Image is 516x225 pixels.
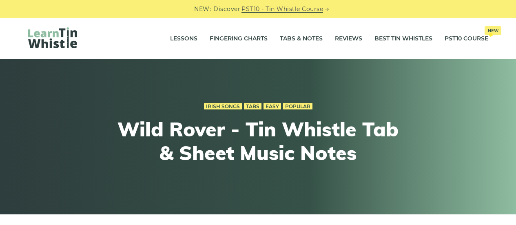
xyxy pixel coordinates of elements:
h1: Wild Rover - Tin Whistle Tab & Sheet Music Notes [108,118,408,165]
a: Fingering Charts [210,29,268,49]
a: PST10 CourseNew [445,29,488,49]
a: Popular [283,103,312,110]
a: Tabs & Notes [280,29,323,49]
a: Irish Songs [204,103,242,110]
a: Lessons [170,29,197,49]
img: LearnTinWhistle.com [28,27,77,48]
a: Best Tin Whistles [374,29,432,49]
a: Easy [264,103,281,110]
a: Tabs [244,103,261,110]
span: New [485,26,501,35]
a: Reviews [335,29,362,49]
